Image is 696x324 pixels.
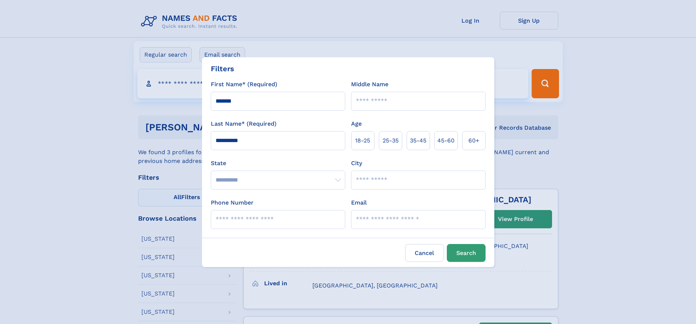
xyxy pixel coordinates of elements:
[211,80,277,89] label: First Name* (Required)
[211,63,234,74] div: Filters
[211,198,254,207] label: Phone Number
[437,136,455,145] span: 45‑60
[383,136,399,145] span: 25‑35
[211,159,345,168] label: State
[468,136,479,145] span: 60+
[351,80,388,89] label: Middle Name
[351,198,367,207] label: Email
[405,244,444,262] label: Cancel
[410,136,426,145] span: 35‑45
[351,119,362,128] label: Age
[355,136,370,145] span: 18‑25
[447,244,486,262] button: Search
[351,159,362,168] label: City
[211,119,277,128] label: Last Name* (Required)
